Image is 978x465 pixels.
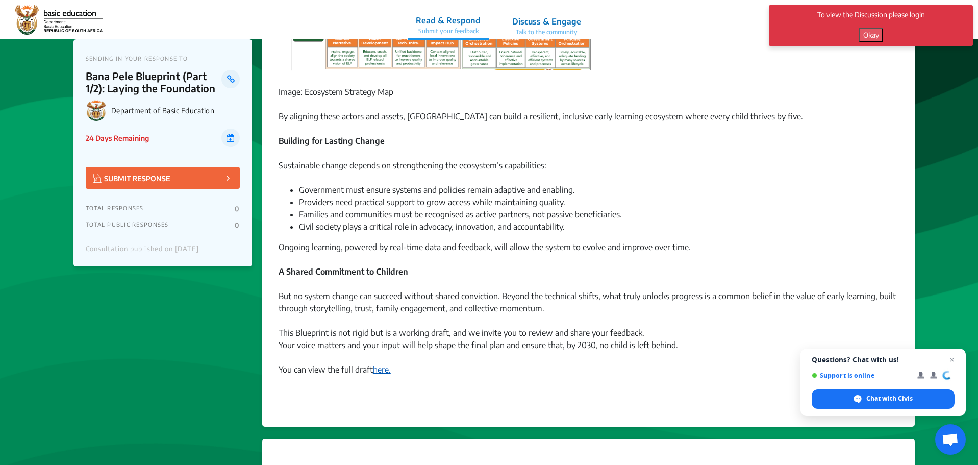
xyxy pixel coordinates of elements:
[812,356,955,364] span: Questions? Chat with us!
[512,15,581,28] p: Discuss & Engage
[416,14,481,27] p: Read & Respond
[946,354,958,366] span: Close chat
[86,100,107,121] img: Department of Basic Education logo
[859,28,883,42] button: Okay
[279,363,898,388] div: You can view the full draft
[279,339,898,363] div: Your voice matters and your input will help shape the final plan and ensure that, by 2030, no chi...
[279,266,408,277] strong: A Shared Commitment to Children
[15,5,103,35] img: r3bhv9o7vttlwasn7lg2llmba4yf
[373,364,391,375] a: here.
[279,159,898,184] div: Sustainable change depends on strengthening the ecosystem’s capabilities:
[235,205,239,213] p: 0
[86,133,149,143] p: 24 Days Remaining
[93,174,102,183] img: Vector.jpg
[86,70,222,94] p: Bana Pele Blueprint (Part 1/2): Laying the Foundation
[299,196,898,208] li: Providers need practical support to grow access while maintaining quality.
[111,106,240,115] p: Department of Basic Education
[279,290,898,327] div: But no system change can succeed without shared conviction. Beyond the technical shifts, what tru...
[512,28,581,37] p: Talk to the community
[86,55,240,62] p: SENDING IN YOUR RESPONSE TO
[93,172,170,184] p: SUBMIT RESPONSE
[279,241,898,290] div: Ongoing learning, powered by real-time data and feedback, will allow the system to evolve and imp...
[235,221,239,229] p: 0
[299,184,898,196] li: Government must ensure systems and policies remain adaptive and enabling.
[299,208,898,221] li: Families and communities must be recognised as active partners, not passive beneficiaries.
[86,221,169,229] p: TOTAL PUBLIC RESPONSES
[279,327,898,339] div: This Blueprint is not rigid but is a working draft, and we invite you to review and share your fe...
[812,389,955,409] div: Chat with Civis
[86,167,240,189] button: SUBMIT RESPONSE
[299,221,898,233] li: Civil society plays a critical role in advocacy, innovation, and accountability.
[812,372,910,379] span: Support is online
[279,136,385,146] strong: Building for Lasting Change
[86,245,199,258] div: Consultation published on [DATE]
[866,394,913,403] span: Chat with Civis
[416,27,481,36] p: Submit your feedback
[86,205,144,213] p: TOTAL RESPONSES
[782,9,960,20] p: To view the Discussion please login
[279,86,898,98] figcaption: Image: Ecosystem Strategy Map
[935,424,966,455] div: Open chat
